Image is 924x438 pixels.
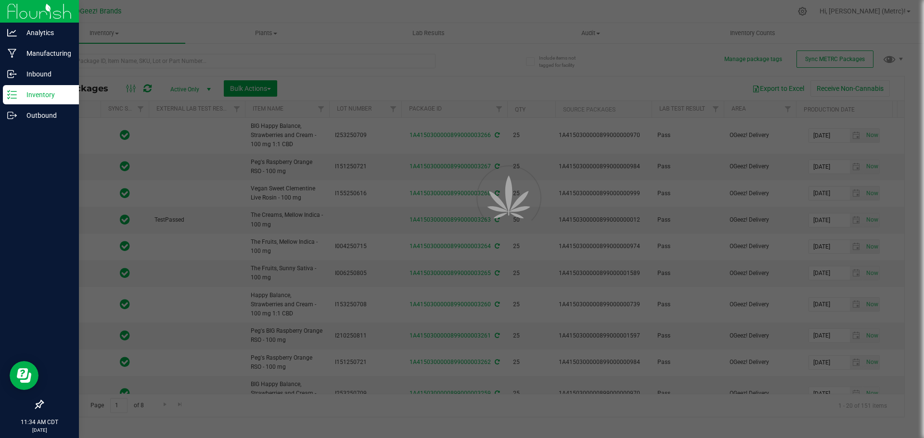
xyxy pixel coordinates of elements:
[17,89,75,100] p: Inventory
[4,418,75,426] p: 11:34 AM CDT
[7,90,17,100] inline-svg: Inventory
[7,49,17,58] inline-svg: Manufacturing
[17,110,75,121] p: Outbound
[4,426,75,434] p: [DATE]
[10,361,38,390] iframe: Resource center
[7,111,17,120] inline-svg: Outbound
[17,48,75,59] p: Manufacturing
[7,69,17,79] inline-svg: Inbound
[17,68,75,80] p: Inbound
[7,28,17,38] inline-svg: Analytics
[17,27,75,38] p: Analytics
